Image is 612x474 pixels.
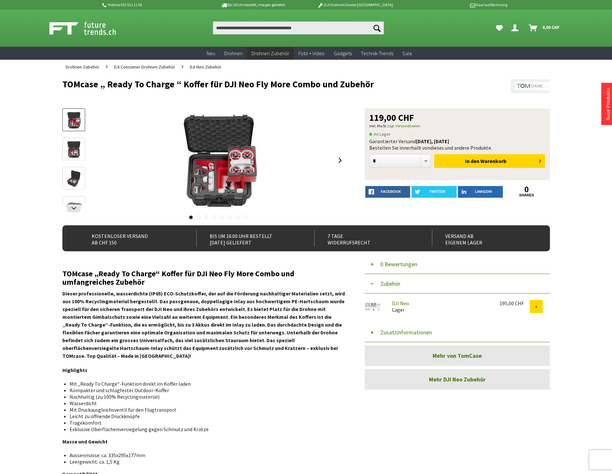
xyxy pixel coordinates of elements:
[294,47,329,60] a: Foto + Video
[207,50,215,56] span: Neu
[62,438,108,445] strong: Masse und Gewicht
[247,47,294,60] a: Drohnen Zubehör
[365,274,550,293] button: Zubehör
[370,21,384,34] button: Suchen
[475,190,492,193] span: LinkedIn
[365,255,550,274] button: 0 Bewertungen
[70,426,340,432] li: Exklusive Oberflächenversiegelung gegen Schmutz und Kratze
[70,400,340,406] li: Wasserdicht
[62,269,345,286] h2: TOMcase „Ready To Charge“ Koffer für DJI Neo Fly More Combo und umfangreiches Zubehör
[406,1,507,9] p: Kauf auf Rechnung
[304,1,406,9] p: DJI Drohnen Dealer [GEOGRAPHIC_DATA]
[213,21,384,34] input: Produkt, Marke, Kategorie, EAN, Artikelnummer…
[509,21,524,34] a: Dein Konto
[70,380,340,387] li: Mit „Ready To Charge“-Funktion direkt im Koffer laden
[402,50,412,56] span: Sale
[202,47,220,60] a: Neu
[62,290,345,359] strong: Dieser professionelle, wasserdichte (IP65) ECO-Schutzkoffer, der auf die Förderung nachhaltiger M...
[465,158,479,164] span: In den
[605,87,611,120] a: Neue Produkte
[70,393,340,400] li: Nachhaltig (zu 100% Recyclingmaterial)
[220,47,247,60] a: Drohnen
[434,154,545,168] button: In den Warenkorb
[365,345,550,366] a: Mehr von TomCase
[166,108,270,212] img: TOMcase „ Ready To Charge “ Koffer für DJI Neo Fly More Combo und Zubehör
[365,323,550,342] button: Zusatzinformationen
[387,123,420,128] a: zzgl. Versandkosten
[70,458,340,465] li: Leergewicht: ca. 1,5 Kg
[392,300,409,306] a: DJI Neo
[79,230,182,246] div: Kostenloser Versand ab CHF 150
[114,64,175,70] span: DJI Consumer Drohnen Zubehör
[190,64,222,70] span: DJI Neo Zubehör
[203,1,304,9] p: Bis 16 Uhr bestellt, morgen geliefert.
[111,60,178,74] a: DJI Consumer Drohnen Zubehör
[526,21,563,34] a: Warenkorb
[224,50,242,56] span: Drohnen
[101,1,203,9] p: Hotline 032 511 11 03
[369,122,545,130] p: inkl. MwSt.
[314,230,418,246] div: 7 Tage Widerrufsrecht
[416,138,449,144] b: [DATE], [DATE]
[369,113,414,122] span: 119,00 CHF
[432,230,536,246] div: Versand ab eigenem Lager
[365,369,550,390] a: Mehr DJI Neo Zubehör
[398,47,417,60] a: Sale
[458,186,503,198] a: LinkedIn
[365,186,410,198] a: facebook
[70,406,340,413] li: Mit Druckausgleichsventil für den Flugtransport
[365,300,381,314] img: DJI Neo
[70,387,340,393] li: Kompakter und schlagfester Outdoor-Koffer
[252,50,289,56] span: Drohnen Zubehör
[542,22,560,32] span: 0,00 CHF
[66,64,99,70] span: Drohnen Zubehör
[504,186,549,193] a: 0
[493,21,506,34] a: Meine Favoriten
[511,79,550,93] img: TomCase
[411,186,457,198] a: twitter
[298,50,325,56] span: Foto + Video
[500,300,530,306] div: 195,00 CHF
[187,60,225,74] a: DJI Neo Zubehör
[369,138,545,151] div: Garantierter Versand Bestellen Sie innerhalb von dieses und andere Produkte.
[196,230,300,246] div: Bis um 16:00 Uhr bestellt [DATE] geliefert
[62,367,87,373] strong: Highlights
[429,190,445,193] span: twitter
[381,190,401,193] span: facebook
[62,60,103,74] a: Drohnen Zubehör
[70,452,340,458] li: Aussenmasse: ca. 335x295x177mm
[356,47,398,60] a: Technik-Trends
[64,111,83,130] img: Vorschau: TOMcase „ Ready To Charge “ Koffer für DJI Neo Fly More Combo und Zubehör
[504,193,549,197] a: shares
[62,79,452,89] h1: TOMcase „ Ready To Charge “ Koffer für DJI Neo Fly More Combo und Zubehör
[70,413,340,419] li: Leicht zu öffnende Druckknöpfe
[49,20,130,36] img: Shop Futuretrends - zur Startseite wechseln
[70,419,340,426] li: Tragekomfort
[361,50,393,56] span: Technik-Trends
[334,50,352,56] span: Gadgets
[369,130,391,138] span: An Lager
[329,47,356,60] a: Gadgets
[387,300,494,313] div: Lager
[480,158,506,164] span: Warenkorb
